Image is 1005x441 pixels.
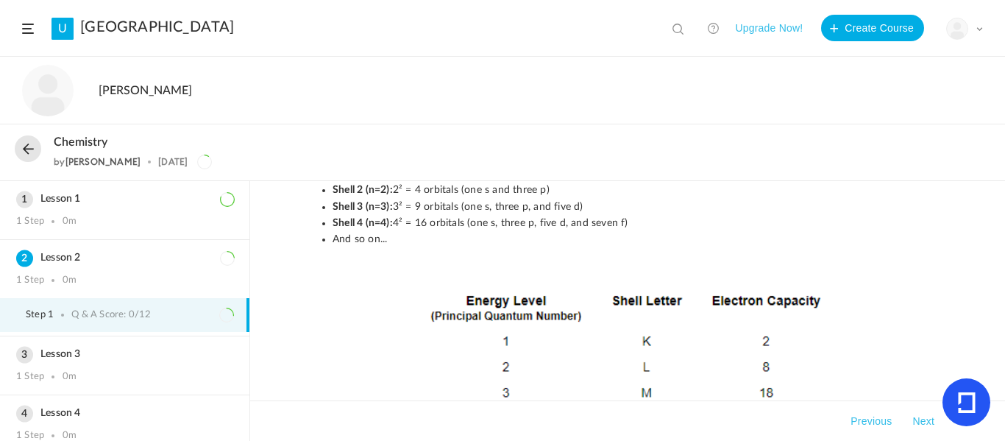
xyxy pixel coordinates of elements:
div: by [54,157,141,167]
span: Q & A Score: [71,309,126,321]
div: 1 Step [16,371,44,383]
button: Next [909,412,937,430]
strong: Shell 3 (n=3): [333,202,393,212]
a: U [52,18,74,40]
span: Chemistry [54,135,107,149]
h2: [PERSON_NAME] [99,84,750,98]
div: 1 Step [16,275,44,286]
h3: Lesson 2 [16,252,233,264]
h3: Lesson 4 [16,407,233,420]
div: [DATE] [158,157,188,167]
button: Upgrade Now! [735,15,803,41]
h3: Lesson 3 [16,348,233,361]
img: user-image.png [947,18,967,39]
li: 3² = 9 orbitals (one s, three p, and five d) [333,199,937,215]
div: 0m [63,216,77,227]
button: Previous [848,412,895,430]
h3: Lesson 1 [16,193,233,205]
img: user-image.png [22,65,74,116]
span: Step 1 [26,309,171,321]
li: 4² = 16 orbitals (one s, three p, five d, and seven f) [333,215,937,231]
div: 1 Step [16,216,44,227]
a: [PERSON_NAME] [65,156,141,167]
strong: Shell 2 (n=2): [333,185,393,195]
li: 2² = 4 orbitals (one s and three p) [333,182,937,198]
div: 0m [63,275,77,286]
li: And so on... [333,231,937,247]
div: 0m [63,371,77,383]
span: 0/12 [129,309,152,321]
a: [GEOGRAPHIC_DATA] [80,18,234,36]
strong: Shell 4 (n=4): [333,218,393,228]
button: Create Course [821,15,924,41]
